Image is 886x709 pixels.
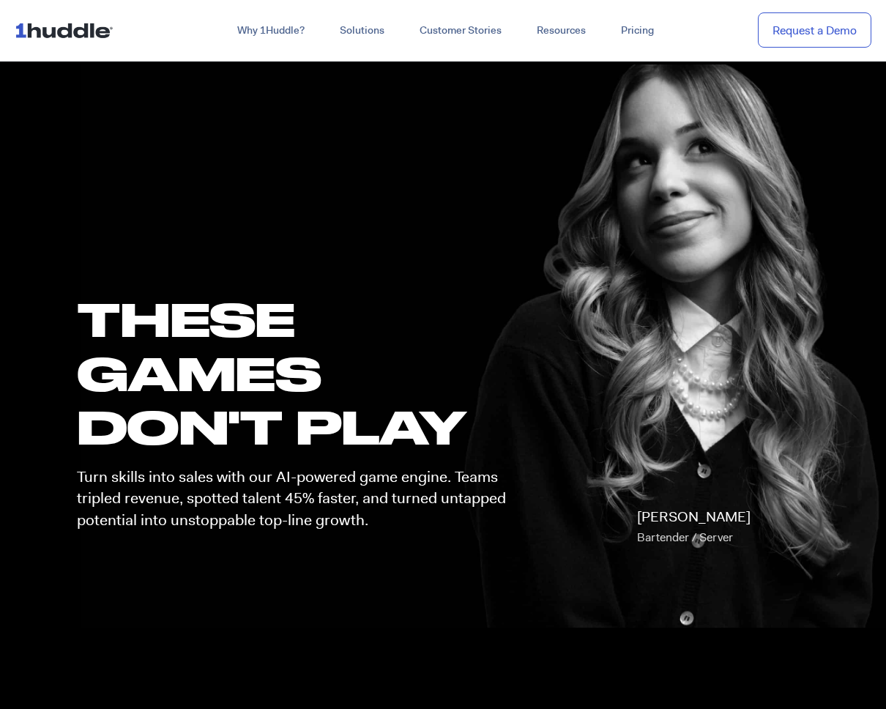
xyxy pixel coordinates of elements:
img: ... [15,16,119,44]
span: Bartender / Server [637,530,733,545]
a: Resources [519,18,603,44]
a: Pricing [603,18,671,44]
a: Customer Stories [402,18,519,44]
p: Turn skills into sales with our AI-powered game engine. Teams tripled revenue, spotted talent 45%... [77,467,519,531]
a: Why 1Huddle? [220,18,322,44]
a: Request a Demo [758,12,871,48]
p: [PERSON_NAME] [637,507,751,548]
a: Solutions [322,18,402,44]
h1: these GAMES DON'T PLAY [77,292,519,453]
